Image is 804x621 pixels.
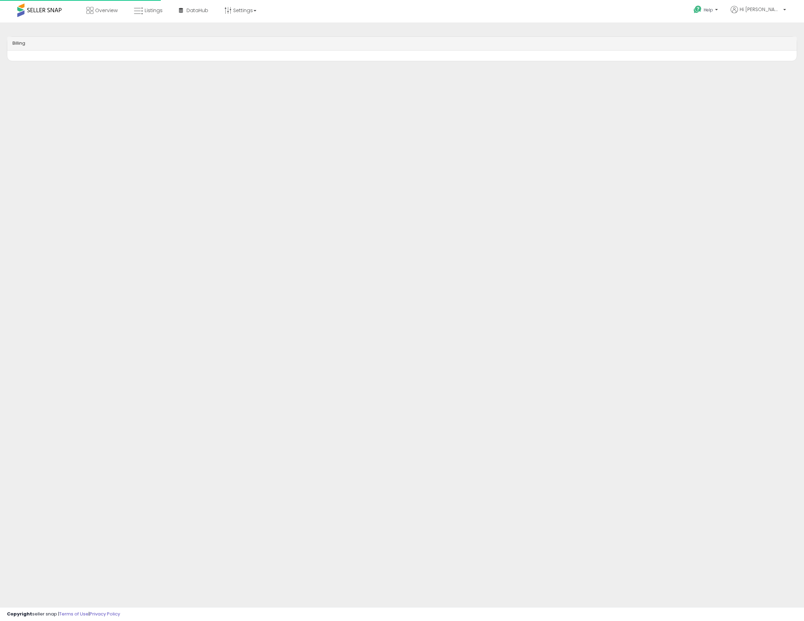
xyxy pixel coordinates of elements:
[186,7,208,14] span: DataHub
[693,5,702,14] i: Get Help
[95,7,118,14] span: Overview
[7,37,797,51] div: Billing
[740,6,781,13] span: Hi [PERSON_NAME]
[704,7,713,13] span: Help
[145,7,163,14] span: Listings
[731,6,786,21] a: Hi [PERSON_NAME]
